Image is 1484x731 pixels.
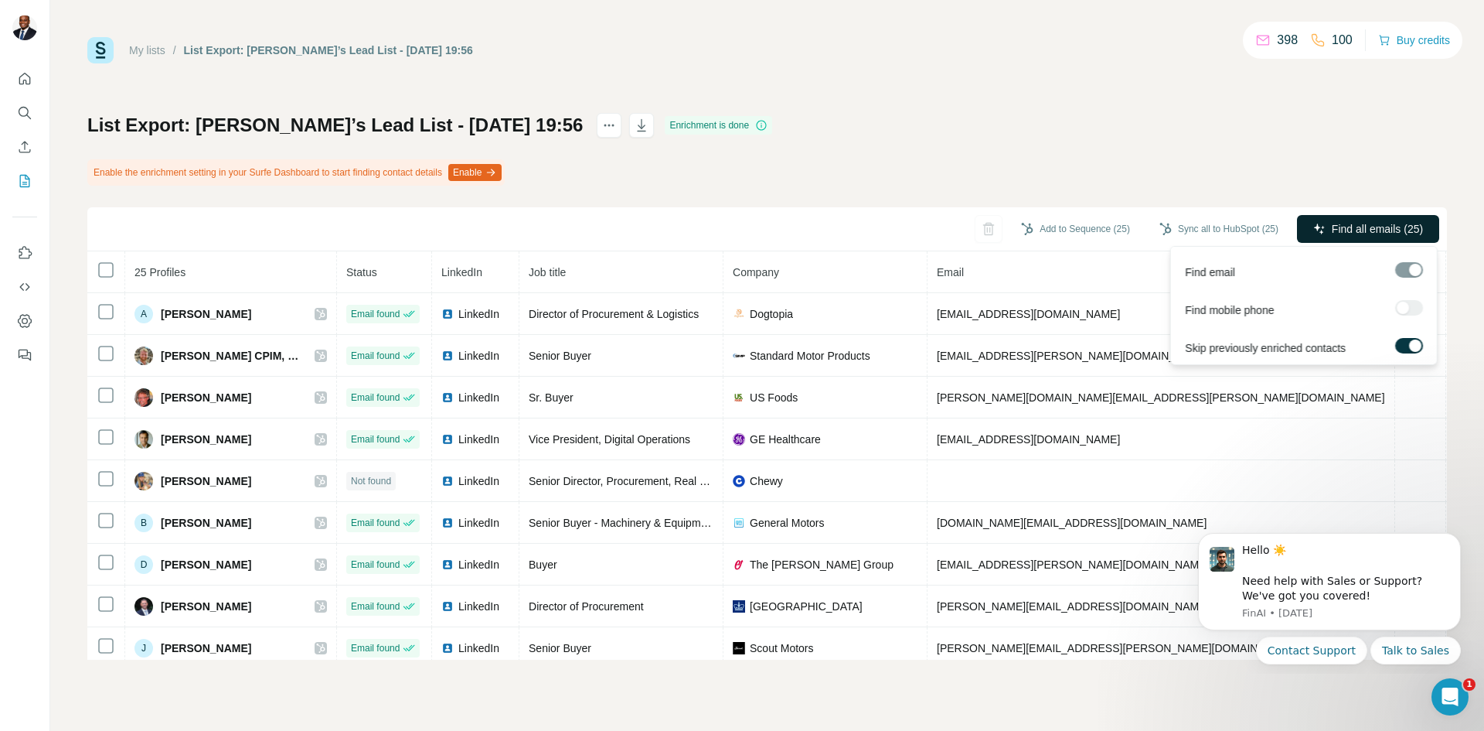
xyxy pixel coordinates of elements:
span: [EMAIL_ADDRESS][DOMAIN_NAME] [937,433,1120,446]
span: Director of Procurement [529,600,644,613]
span: [PERSON_NAME] [161,557,251,572]
span: [PERSON_NAME] [161,599,251,614]
img: company-logo [733,600,745,613]
img: company-logo [733,517,745,529]
span: LinkedIn [458,599,499,614]
img: Avatar [134,472,153,490]
span: Email found [351,641,400,655]
span: [PERSON_NAME] [161,515,251,531]
span: [PERSON_NAME] [161,640,251,656]
img: LinkedIn logo [441,350,454,362]
span: US Foods [750,390,798,405]
img: company-logo [733,475,745,487]
span: 25 Profiles [134,266,185,278]
span: GE Healthcare [750,432,821,447]
span: LinkedIn [458,640,499,656]
img: company-logo [733,391,745,404]
button: Enrich CSV [12,133,37,161]
button: Search [12,99,37,127]
span: LinkedIn [458,306,499,322]
span: General Motors [750,515,824,531]
span: LinkedIn [458,390,499,405]
span: [DOMAIN_NAME][EMAIL_ADDRESS][DOMAIN_NAME] [937,517,1207,529]
span: Status [346,266,377,278]
span: [GEOGRAPHIC_DATA] [750,599,863,614]
span: Job title [529,266,566,278]
span: Find all emails (25) [1332,221,1423,237]
button: My lists [12,167,37,195]
span: Find mobile phone [1185,302,1274,318]
span: [PERSON_NAME] [161,473,251,489]
span: Find email [1185,265,1235,280]
iframe: Intercom notifications message [1175,519,1484,674]
img: LinkedIn logo [441,308,454,320]
img: Avatar [134,430,153,449]
span: Company [733,266,779,278]
img: company-logo [733,558,745,571]
img: company-logo [733,433,745,446]
span: Email found [351,599,400,613]
span: Scout Motors [750,640,813,656]
button: Use Surfe API [12,273,37,301]
img: company-logo [733,350,745,362]
img: Avatar [134,347,153,365]
span: Senior Buyer - Machinery & Equipment [529,517,716,529]
span: Sr. Buyer [529,391,574,404]
span: Senior Buyer [529,350,591,362]
button: Feedback [12,341,37,369]
img: Avatar [12,15,37,40]
div: List Export: [PERSON_NAME]’s Lead List - [DATE] 19:56 [184,43,473,58]
img: LinkedIn logo [441,475,454,487]
span: 1 [1463,678,1475,691]
span: LinkedIn [458,515,499,531]
img: company-logo [733,642,745,654]
img: LinkedIn logo [441,391,454,404]
span: Email found [351,349,400,363]
span: LinkedIn [458,348,499,364]
span: Email [937,266,964,278]
button: Use Surfe on LinkedIn [12,239,37,267]
img: Avatar [134,388,153,407]
button: Sync all to HubSpot (25) [1149,217,1289,241]
iframe: Intercom live chat [1431,678,1469,716]
div: Enable the enrichment setting in your Surfe Dashboard to start finding contact details [87,159,505,186]
img: Avatar [134,597,153,616]
span: Vice President, Digital Operations [529,433,690,446]
img: LinkedIn logo [441,517,454,529]
div: D [134,555,153,574]
button: Quick start [12,65,37,93]
button: Enable [448,164,502,181]
span: [EMAIL_ADDRESS][DOMAIN_NAME] [937,308,1120,320]
span: [PERSON_NAME] CPIM, CSCP [161,348,299,364]
button: Find all emails (25) [1297,215,1439,243]
img: Surfe Logo [87,37,114,63]
span: The [PERSON_NAME] Group [750,557,893,572]
div: Enrichment is done [665,116,772,135]
span: [PERSON_NAME][EMAIL_ADDRESS][DOMAIN_NAME] [937,600,1209,613]
h1: List Export: [PERSON_NAME]’s Lead List - [DATE] 19:56 [87,113,583,138]
span: Email found [351,558,400,572]
span: [PERSON_NAME][DOMAIN_NAME][EMAIL_ADDRESS][PERSON_NAME][DOMAIN_NAME] [937,391,1385,404]
span: Standard Motor Products [750,348,870,364]
button: Dashboard [12,307,37,335]
span: Director of Procurement & Logistics [529,308,699,320]
img: LinkedIn logo [441,642,454,654]
img: LinkedIn logo [441,433,454,446]
div: J [134,639,153,658]
span: [PERSON_NAME] [161,306,251,322]
span: [EMAIL_ADDRESS][PERSON_NAME][DOMAIN_NAME] [937,350,1209,362]
span: [PERSON_NAME] [161,390,251,405]
button: actions [597,113,621,138]
span: Skip previously enriched contacts [1185,340,1346,356]
span: Buyer [529,558,557,571]
button: Buy credits [1378,29,1450,51]
span: Email found [351,516,400,530]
